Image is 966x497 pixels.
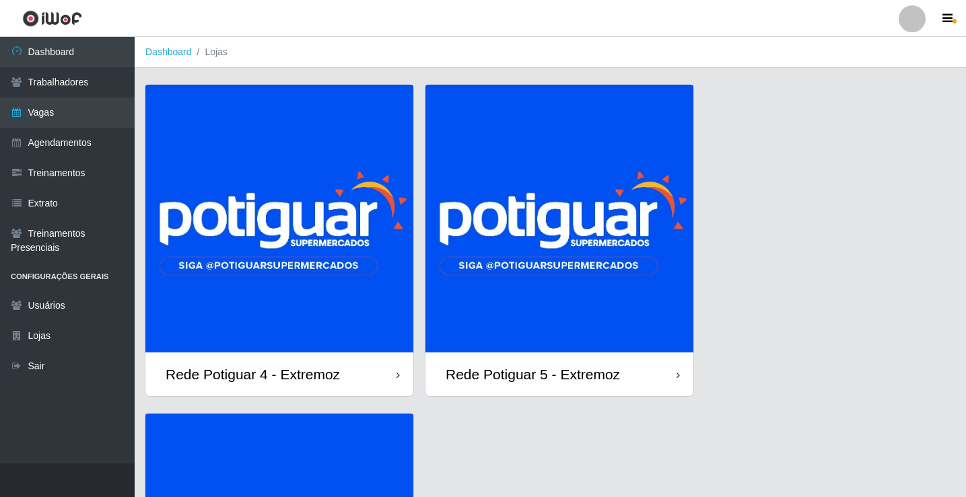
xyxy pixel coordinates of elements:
[425,85,693,352] img: cardImg
[446,366,620,383] div: Rede Potiguar 5 - Extremoz
[425,85,693,396] a: Rede Potiguar 5 - Extremoz
[166,366,340,383] div: Rede Potiguar 4 - Extremoz
[145,85,413,352] img: cardImg
[145,46,192,57] a: Dashboard
[192,45,228,59] li: Lojas
[135,37,966,68] nav: breadcrumb
[145,85,413,396] a: Rede Potiguar 4 - Extremoz
[22,10,82,27] img: CoreUI Logo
